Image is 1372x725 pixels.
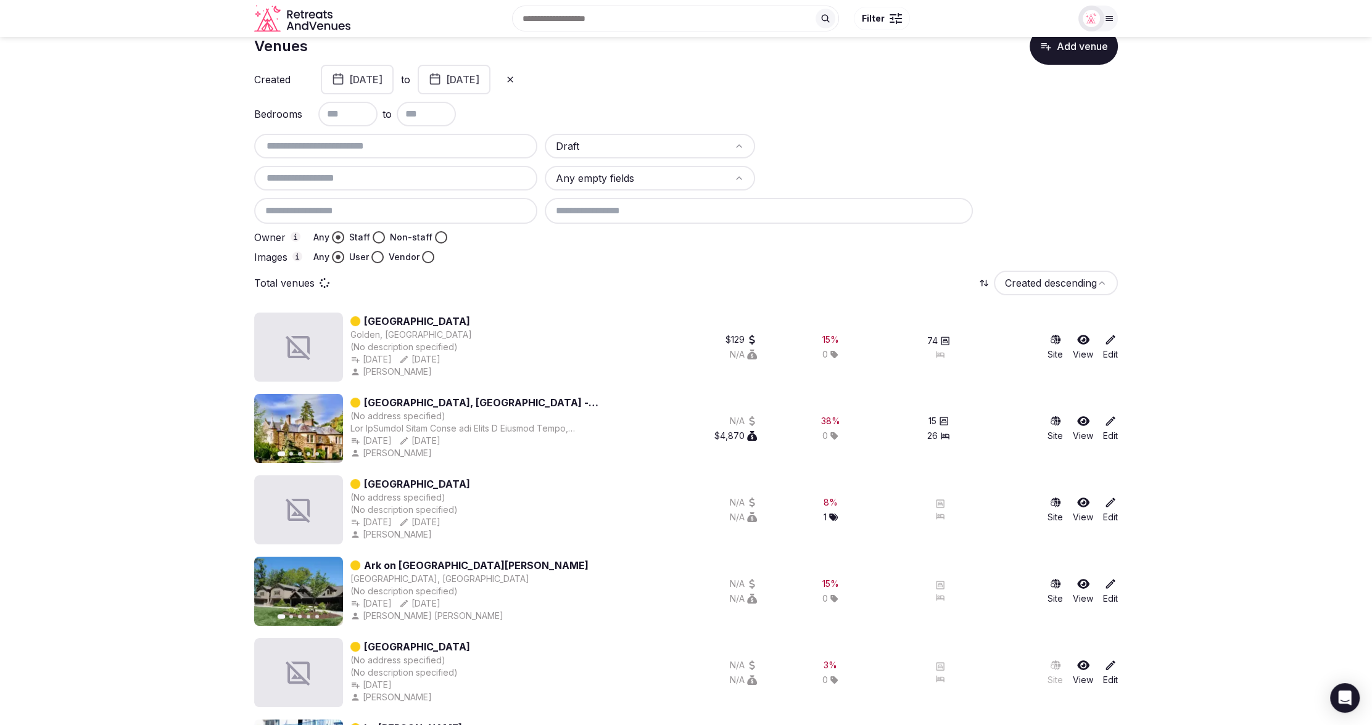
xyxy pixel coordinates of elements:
button: [DATE] [350,597,392,610]
button: [PERSON_NAME] [350,691,434,703]
button: Site [1048,578,1063,605]
a: Edit [1103,659,1118,686]
p: Total venues [254,276,315,290]
a: [GEOGRAPHIC_DATA] [364,639,470,654]
div: (No address specified) [350,654,445,666]
button: Images [292,252,302,261]
button: N/A [730,674,757,686]
button: 38% [821,415,840,427]
button: [PERSON_NAME] [350,447,434,459]
label: to [401,73,410,86]
div: Open Intercom Messenger [1330,683,1360,713]
div: [DATE] [350,353,392,366]
button: $129 [725,334,757,346]
button: 15 [928,415,949,427]
button: $4,870 [714,430,757,442]
label: User [349,251,369,263]
label: Created [254,75,304,84]
span: Filter [862,12,885,25]
div: [DATE] [350,516,392,528]
div: N/A [730,496,757,509]
button: [DATE] [350,435,392,447]
button: N/A [730,659,757,671]
button: Golden, [GEOGRAPHIC_DATA] [350,329,472,341]
button: Go to slide 5 [315,452,319,456]
a: View [1073,496,1093,523]
div: [PERSON_NAME] [PERSON_NAME] [350,610,506,622]
svg: Retreats and Venues company logo [254,5,353,33]
div: N/A [730,415,757,427]
div: [DATE] [399,597,440,610]
div: (No description specified) [350,666,470,679]
a: Edit [1103,415,1118,442]
div: 8 % [824,496,838,509]
div: 15 % [822,334,839,346]
img: Featured image for McArthur Manor, Perthshire - Tailored Scottish Retreats [254,394,343,463]
button: N/A [730,578,757,590]
span: 0 [822,674,828,686]
span: 15 [928,415,936,427]
button: [DATE] [399,516,440,528]
span: 74 [927,335,938,347]
span: to [382,107,392,121]
a: View [1073,334,1093,361]
button: Go to slide 3 [298,615,302,618]
button: Go to slide 2 [289,615,293,618]
a: View [1073,659,1093,686]
button: [PERSON_NAME] [350,366,434,378]
button: Site [1048,334,1063,361]
span: 0 [822,592,828,605]
button: N/A [730,592,757,605]
div: N/A [730,511,757,523]
a: View [1073,578,1093,605]
a: Visit the homepage [254,5,353,33]
button: 3% [824,659,837,671]
button: 26 [927,430,950,442]
button: [PERSON_NAME] [350,528,434,541]
label: Vendor [389,251,419,263]
button: [DATE] [399,353,440,366]
a: [GEOGRAPHIC_DATA], [GEOGRAPHIC_DATA] - Tailored Scottish Retreats [364,395,613,410]
label: Non-staff [390,231,432,244]
button: Go to slide 1 [278,452,286,457]
a: Site [1048,415,1063,442]
a: [GEOGRAPHIC_DATA] [364,314,470,329]
span: 0 [822,430,828,442]
button: Go to slide 4 [307,615,310,618]
a: [GEOGRAPHIC_DATA] [364,477,470,491]
button: [GEOGRAPHIC_DATA], [GEOGRAPHIC_DATA] [350,573,529,585]
button: [DATE] [350,679,392,691]
div: (No address specified) [350,410,445,422]
a: Ark on [GEOGRAPHIC_DATA][PERSON_NAME] [364,558,589,573]
div: (No address specified) [350,491,445,504]
button: Go to slide 4 [307,452,310,456]
button: Go to slide 2 [289,452,293,456]
button: N/A [730,348,757,361]
button: 1 [824,511,838,523]
label: Bedrooms [254,109,304,119]
a: Site [1048,496,1063,523]
label: Staff [349,231,370,244]
button: Owner [291,232,300,242]
label: Owner [254,232,304,243]
button: [DATE] [321,65,394,94]
button: [DATE] [399,435,440,447]
button: [DATE] [418,65,490,94]
div: 38 % [821,415,840,427]
button: Go to slide 5 [315,615,319,618]
div: (No description specified) [350,504,470,516]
